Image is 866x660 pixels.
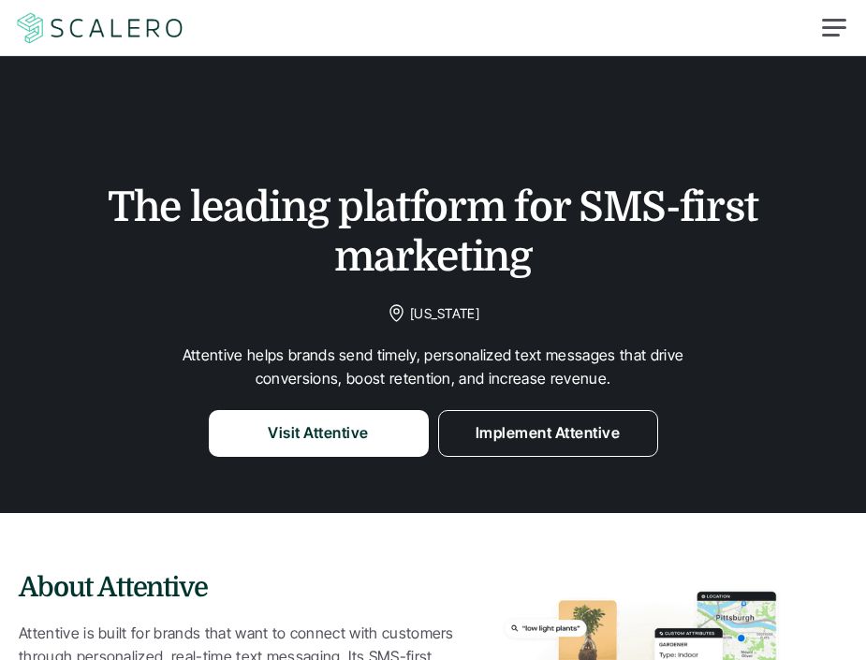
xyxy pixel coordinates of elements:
[14,10,186,46] img: Scalero company logotype
[438,410,658,457] a: Implement Attentive
[14,11,186,45] a: Scalero company logotype
[209,410,429,457] a: Visit Attentive
[19,183,847,283] h1: The leading platform for SMS-first marketing
[410,301,479,325] p: [US_STATE]
[153,344,714,391] p: Attentive helps brands send timely, personalized text messages that drive conversions, boost rete...
[476,421,620,446] p: Implement Attentive
[268,421,368,446] p: Visit Attentive
[19,569,463,608] h3: About Attentive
